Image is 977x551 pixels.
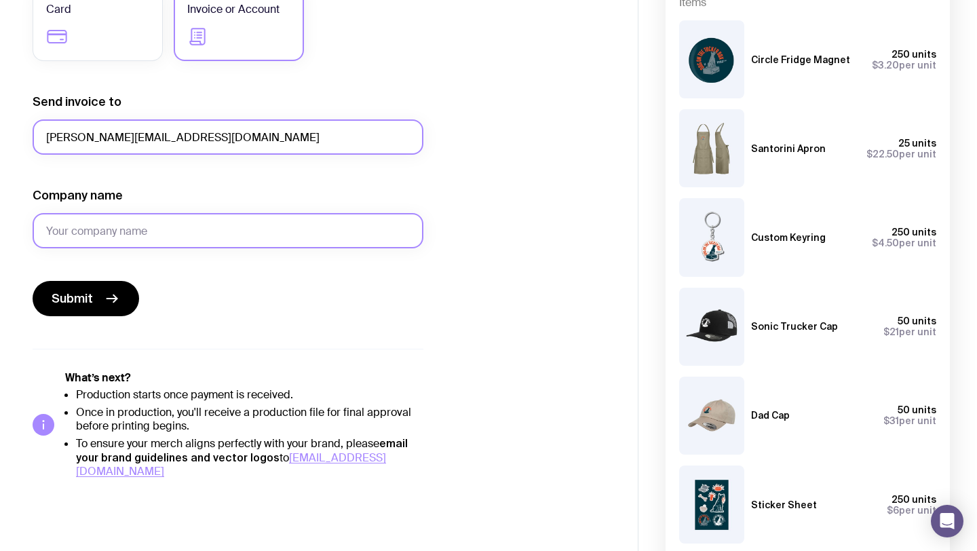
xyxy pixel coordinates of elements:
[33,119,423,155] input: accounts@company.com
[872,237,899,248] span: $4.50
[872,60,936,71] span: per unit
[187,1,280,18] span: Invoice or Account
[887,505,899,516] span: $6
[872,237,936,248] span: per unit
[33,281,139,316] button: Submit
[898,404,936,415] span: 50 units
[883,326,936,337] span: per unit
[872,60,899,71] span: $3.20
[751,54,850,65] h3: Circle Fridge Magnet
[76,388,423,402] li: Production starts once payment is received.
[931,505,963,537] div: Open Intercom Messenger
[52,290,93,307] span: Submit
[883,415,936,426] span: per unit
[751,232,826,243] h3: Custom Keyring
[33,94,121,110] label: Send invoice to
[76,451,386,478] a: [EMAIL_ADDRESS][DOMAIN_NAME]
[866,149,936,159] span: per unit
[65,371,423,385] h5: What’s next?
[892,49,936,60] span: 250 units
[76,406,423,433] li: Once in production, you'll receive a production file for final approval before printing begins.
[751,410,790,421] h3: Dad Cap
[892,494,936,505] span: 250 units
[33,213,423,248] input: Your company name
[751,143,826,154] h3: Santorini Apron
[887,505,936,516] span: per unit
[866,149,899,159] span: $22.50
[33,187,123,204] label: Company name
[883,326,899,337] span: $21
[751,321,838,332] h3: Sonic Trucker Cap
[892,227,936,237] span: 250 units
[46,1,71,18] span: Card
[883,415,899,426] span: $31
[898,138,936,149] span: 25 units
[751,499,817,510] h3: Sticker Sheet
[76,436,423,478] li: To ensure your merch aligns perfectly with your brand, please to
[898,316,936,326] span: 50 units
